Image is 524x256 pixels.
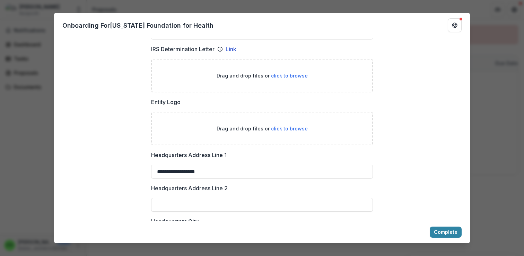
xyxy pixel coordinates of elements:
p: IRS Determination Letter [151,45,215,53]
button: Get Help [448,18,462,32]
a: Link [226,45,236,53]
span: click to browse [271,73,308,79]
p: Drag and drop files or [217,125,308,132]
p: Entity Logo [151,98,181,106]
p: Drag and drop files or [217,72,308,79]
p: Headquarters Address Line 2 [151,184,228,192]
p: Onboarding For [US_STATE] Foundation for Health [62,21,213,30]
p: Headquarters City [151,217,199,226]
p: Headquarters Address Line 1 [151,151,227,159]
span: click to browse [271,126,308,131]
button: Complete [430,227,462,238]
